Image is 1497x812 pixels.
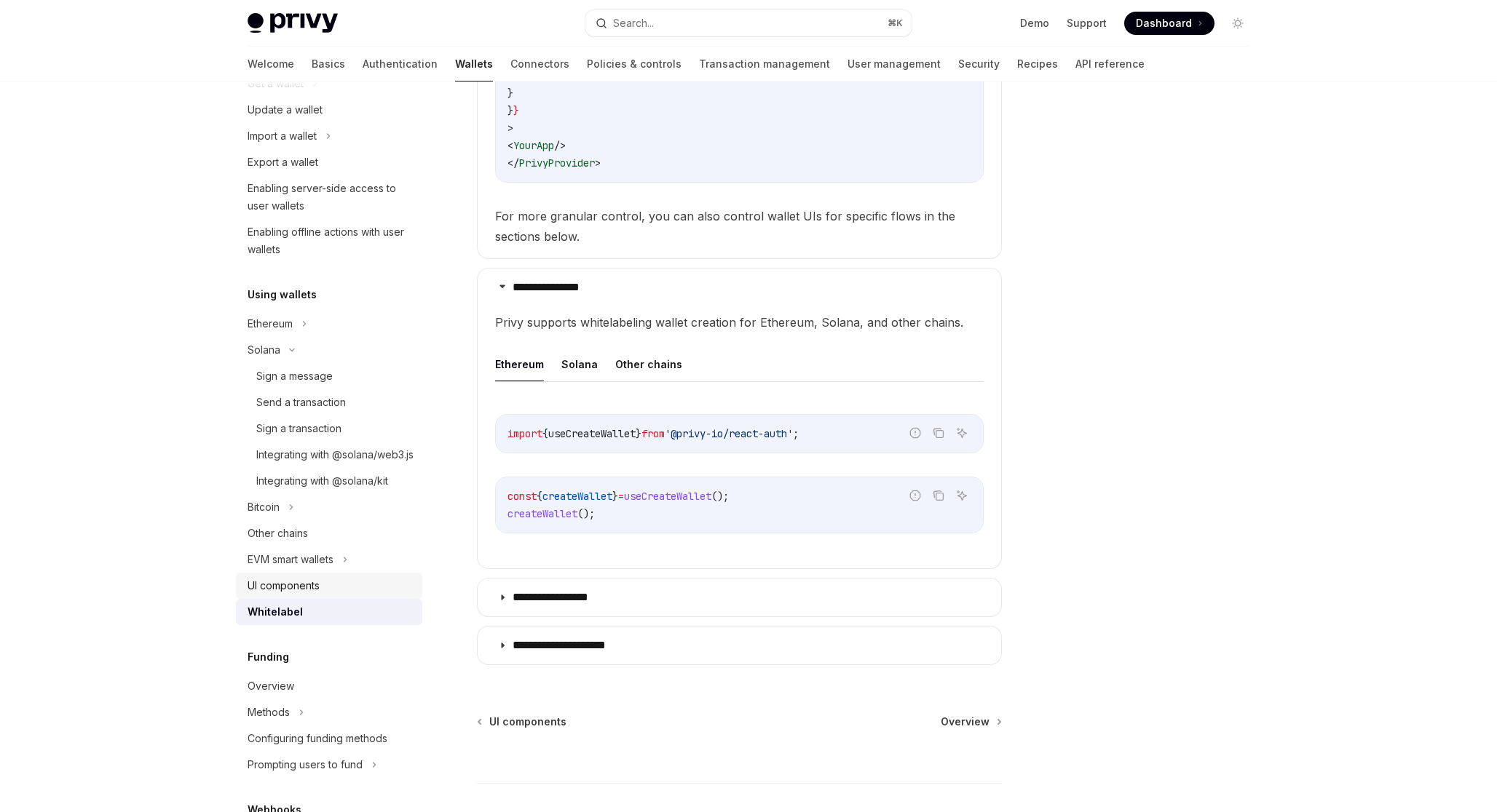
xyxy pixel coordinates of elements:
span: /> [554,139,566,152]
span: = [618,490,624,503]
span: const [507,490,537,503]
button: Ask AI [952,486,971,505]
div: Ethereum [248,315,293,333]
div: Prompting users to fund [248,756,363,773]
div: EVM smart wallets [248,551,333,568]
div: Overview [248,677,294,695]
span: YourApp [513,139,554,152]
a: Demo [1020,16,1049,31]
a: Sign a message [236,363,422,389]
span: } [507,104,513,117]
div: Configuring funding methods [248,730,387,747]
img: light logo [248,13,338,33]
div: UI components [248,577,320,594]
span: useCreateWallet [624,490,711,503]
span: ⌘ K [888,17,903,29]
button: Ask AI [952,423,971,442]
button: Report incorrect code [906,486,925,505]
a: Update a wallet [236,97,422,123]
a: Security [958,47,1000,81]
div: Update a wallet [248,101,323,119]
a: Wallets [455,47,493,81]
a: Whitelabel [236,599,422,625]
a: Recipes [1017,47,1058,81]
div: Enabling offline actions with user wallets [248,223,414,258]
div: Whitelabel [248,603,303,621]
span: } [513,104,519,117]
span: Overview [941,715,990,729]
div: Export a wallet [248,154,318,171]
div: Solana [248,341,280,359]
div: Send a transaction [256,394,346,411]
button: Search...⌘K [585,10,912,36]
a: Overview [941,715,1000,729]
a: Integrating with @solana/web3.js [236,442,422,468]
span: { [542,427,548,440]
div: Other chains [248,525,308,542]
a: UI components [236,573,422,599]
a: Sign a transaction [236,415,422,442]
span: from [641,427,665,440]
a: Other chains [236,520,422,546]
span: import [507,427,542,440]
button: Copy the contents from the code block [929,486,948,505]
a: Policies & controls [587,47,682,81]
span: PrivyProvider [519,156,595,170]
span: } [612,490,618,503]
span: createWallet [507,507,577,520]
button: Ethereum [495,347,544,381]
span: UI components [489,715,566,729]
span: (); [711,490,729,503]
a: API reference [1075,47,1145,81]
div: Integrating with @solana/kit [256,472,388,490]
a: Transaction management [699,47,830,81]
a: Integrating with @solana/kit [236,468,422,494]
a: Enabling server-side access to user wallets [236,175,422,219]
div: Search... [613,15,654,32]
a: Overview [236,673,422,699]
span: ; [793,427,799,440]
a: Basics [312,47,345,81]
div: Methods [248,704,290,721]
a: Support [1067,16,1107,31]
span: (); [577,507,595,520]
span: < [507,139,513,152]
span: Dashboard [1136,16,1192,31]
a: Send a transaction [236,389,422,415]
span: createWallet [542,490,612,503]
button: Other chains [615,347,682,381]
div: Integrating with @solana/web3.js [256,446,414,463]
span: '@privy-io/react-auth' [665,427,793,440]
span: { [537,490,542,503]
span: For more granular control, you can also control wallet UIs for specific flows in the sections below. [495,206,984,247]
a: Dashboard [1124,12,1214,35]
span: } [636,427,641,440]
a: Authentication [363,47,438,81]
a: UI components [478,715,566,729]
a: Welcome [248,47,294,81]
span: useCreateWallet [548,427,636,440]
span: > [507,122,513,135]
h5: Funding [248,648,289,666]
a: Connectors [510,47,569,81]
span: </ [507,156,519,170]
a: Enabling offline actions with user wallets [236,219,422,263]
div: Import a wallet [248,127,317,145]
div: Sign a message [256,367,333,385]
button: Solana [561,347,598,381]
button: Toggle dark mode [1226,12,1249,35]
span: Privy supports whitelabeling wallet creation for Ethereum, Solana, and other chains. [495,312,984,333]
a: Configuring funding methods [236,725,422,752]
span: > [595,156,601,170]
div: Bitcoin [248,498,280,516]
h5: Using wallets [248,286,317,303]
div: Enabling server-side access to user wallets [248,180,414,215]
a: User management [848,47,941,81]
button: Copy the contents from the code block [929,423,948,442]
span: } [507,87,513,100]
button: Report incorrect code [906,423,925,442]
a: Export a wallet [236,149,422,175]
div: Sign a transaction [256,420,341,437]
